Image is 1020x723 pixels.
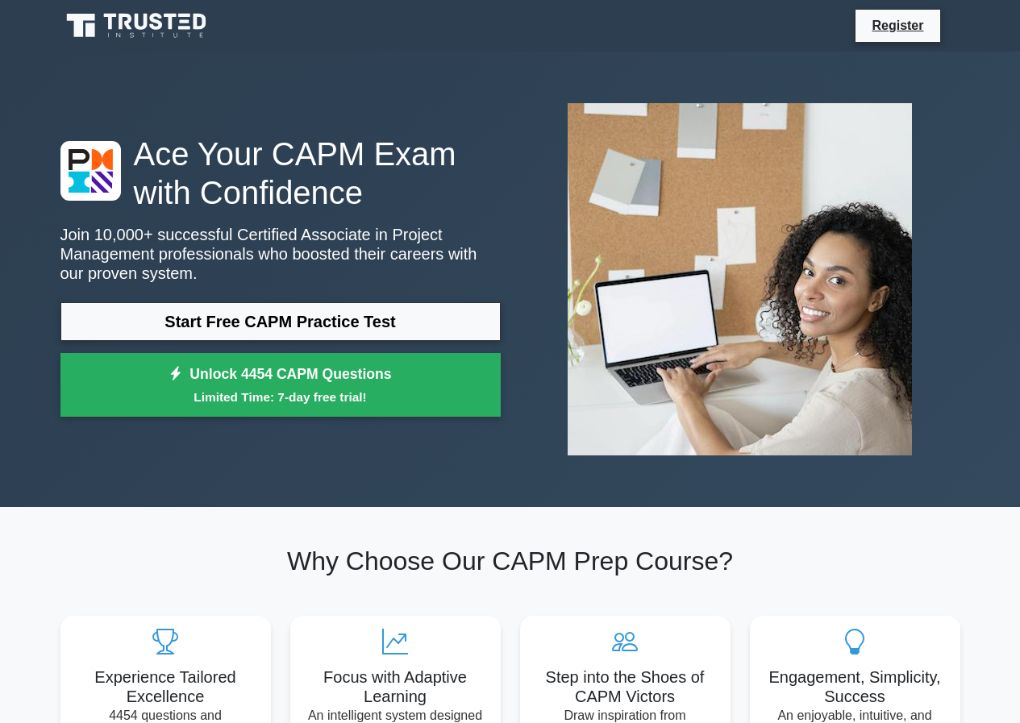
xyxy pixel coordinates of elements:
[73,667,258,706] h5: Experience Tailored Excellence
[81,388,481,406] small: Limited Time: 7-day free trial!
[533,667,718,706] h5: Step into the Shoes of CAPM Victors
[303,667,488,706] h5: Focus with Adaptive Learning
[763,667,947,706] h5: Engagement, Simplicity, Success
[60,225,501,283] p: Join 10,000+ successful Certified Associate in Project Management professionals who boosted their...
[60,135,501,212] h1: Ace Your CAPM Exam with Confidence
[60,353,501,418] a: Unlock 4454 CAPM QuestionsLimited Time: 7-day free trial!
[862,15,933,35] a: Register
[60,302,501,341] a: Start Free CAPM Practice Test
[60,546,960,576] h2: Why Choose Our CAPM Prep Course?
